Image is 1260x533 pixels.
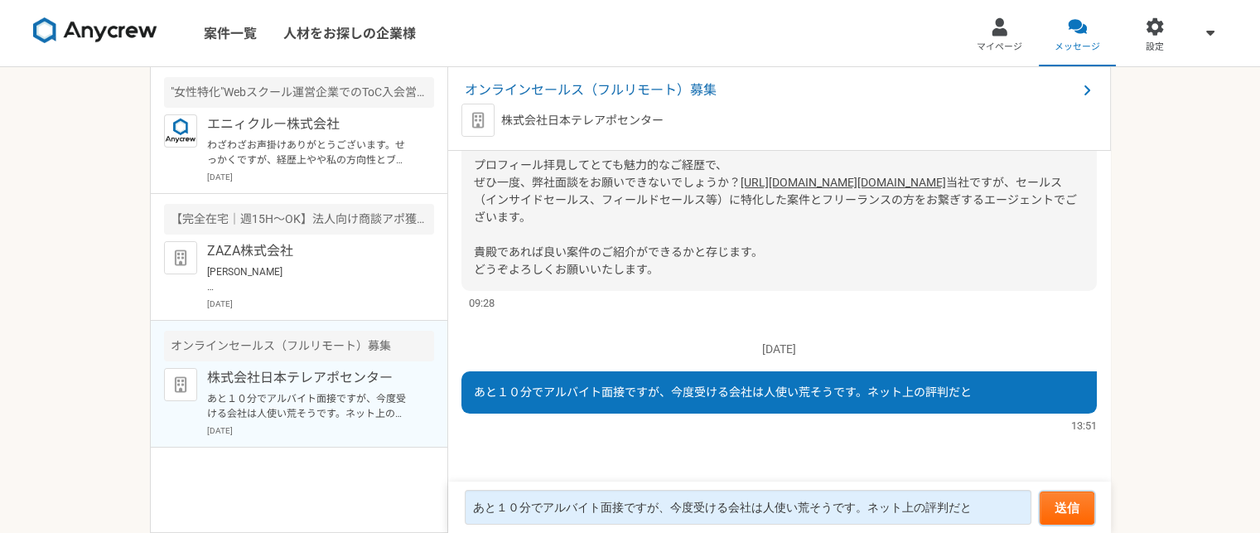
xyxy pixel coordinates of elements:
[164,204,434,235] div: 【完全在宅｜週15H〜OK】法人向け商談アポ獲得をお願いします！
[164,77,434,108] div: "女性特化"Webスクール運営企業でのToC入会営業（フルリモート可）
[474,176,1077,276] span: 当社ですが、セールス（インサイドセールス、フィールドセールス等）に特化した案件とフリーランスの方をお繋ぎするエージェントでございます。 貴殿であれば良い案件のご紹介ができるかと存じます。 どうぞ...
[207,241,412,261] p: ZAZA株式会社
[207,368,412,388] p: 株式会社日本テレアポセンター
[461,341,1097,358] p: [DATE]
[741,176,946,189] a: [URL][DOMAIN_NAME][DOMAIN_NAME]
[474,124,741,189] span: お世話になっております。 プロフィール拝見してとても魅力的なご経歴で、 ぜひ一度、弊社面談をお願いできないでしょうか？
[207,298,434,310] p: [DATE]
[1071,418,1097,434] span: 13:51
[207,424,434,437] p: [DATE]
[1055,41,1100,54] span: メッセージ
[1146,41,1164,54] span: 設定
[1040,492,1094,525] button: 送信
[207,391,412,421] p: あと１０分でアルバイト面接ですが、今度受ける会社は人使い荒そうです。ネット上の評判だと
[164,114,197,148] img: logo_text_blue_01.png
[164,331,434,361] div: オンラインセールス（フルリモート）募集
[501,112,664,129] p: 株式会社日本テレアポセンター
[207,264,412,294] p: [PERSON_NAME] お世話になっております。 ZAZA株式会社の[PERSON_NAME]でございます。 先日はお時間をいただき、誠にありがとうございました。 慎重に検討させていただいた...
[207,138,412,167] p: わざわざお声掛けありがとうございます。せっかくですが、経歴上やや私の方向性とブレる可能性があると感じました。今回は見送りさせていただきたく存じます
[33,17,157,44] img: 8DqYSo04kwAAAAASUVORK5CYII=
[461,104,495,137] img: default_org_logo-42cde973f59100197ec2c8e796e4974ac8490bb5b08a0eb061ff975e4574aa76.png
[977,41,1022,54] span: マイページ
[164,368,197,401] img: default_org_logo-42cde973f59100197ec2c8e796e4974ac8490bb5b08a0eb061ff975e4574aa76.png
[207,171,434,183] p: [DATE]
[207,114,412,134] p: エニィクルー株式会社
[164,241,197,274] img: default_org_logo-42cde973f59100197ec2c8e796e4974ac8490bb5b08a0eb061ff975e4574aa76.png
[465,80,1077,100] span: オンラインセールス（フルリモート）募集
[474,385,972,399] span: あと１０分でアルバイト面接ですが、今度受ける会社は人使い荒そうです。ネット上の評判だと
[469,295,495,311] span: 09:28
